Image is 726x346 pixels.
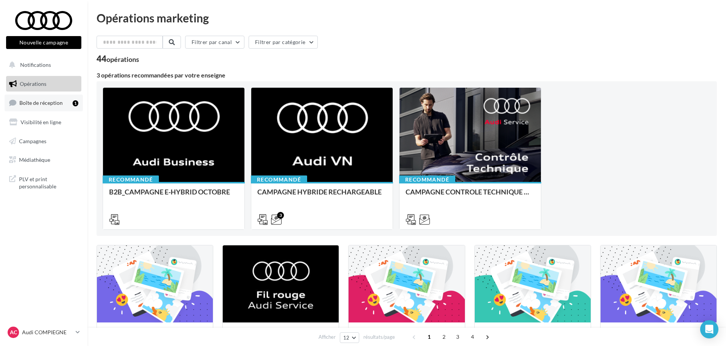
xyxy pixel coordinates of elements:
span: Campagnes [19,137,46,144]
div: Open Intercom Messenger [700,320,718,338]
a: PLV et print personnalisable [5,171,83,193]
span: Afficher [319,333,336,341]
span: Opérations [20,81,46,87]
div: B2B_CAMPAGNE E-HYBRID OCTOBRE [109,188,238,203]
div: Recommandé [103,175,159,184]
span: Notifications [20,62,51,68]
button: Notifications [5,57,80,73]
p: Audi COMPIEGNE [22,329,73,336]
span: PLV et print personnalisable [19,174,78,190]
span: 3 [452,331,464,343]
span: résultats/page [363,333,395,341]
a: Médiathèque [5,152,83,168]
div: CAMPAGNE CONTROLE TECHNIQUE 25€ OCTOBRE [406,188,535,203]
span: Visibilité en ligne [21,119,61,125]
div: 3 [277,212,284,219]
div: Recommandé [399,175,455,184]
div: 44 [97,55,139,63]
span: 2 [438,331,450,343]
button: Nouvelle campagne [6,36,81,49]
div: 3 opérations recommandées par votre enseigne [97,72,717,78]
a: Boîte de réception1 [5,95,83,111]
div: 1 [73,100,78,106]
a: Opérations [5,76,83,92]
span: AC [10,329,17,336]
div: Recommandé [251,175,307,184]
div: opérations [106,56,139,63]
span: 1 [423,331,435,343]
button: Filtrer par canal [185,36,244,49]
span: Boîte de réception [19,100,63,106]
div: CAMPAGNE HYBRIDE RECHARGEABLE [257,188,387,203]
button: 12 [340,332,359,343]
span: 4 [466,331,479,343]
a: AC Audi COMPIEGNE [6,325,81,340]
button: Filtrer par catégorie [249,36,318,49]
a: Campagnes [5,133,83,149]
span: Médiathèque [19,156,50,163]
span: 12 [343,335,350,341]
div: Opérations marketing [97,12,717,24]
a: Visibilité en ligne [5,114,83,130]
